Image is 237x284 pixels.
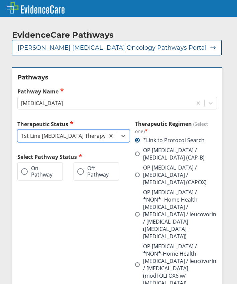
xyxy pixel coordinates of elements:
div: [MEDICAL_DATA] [21,99,63,107]
h3: Therapeutic Regimen [135,120,217,135]
label: OP [MEDICAL_DATA] / *NON*- Home Health [MEDICAL_DATA] / [MEDICAL_DATA] / leucovorin / [MEDICAL_DA... [135,189,217,240]
h2: Pathways [17,73,217,81]
label: OP [MEDICAL_DATA] / [MEDICAL_DATA] (CAP-B) [135,147,217,161]
h2: EvidenceCare Pathways [12,30,114,40]
label: On Pathway [21,165,52,178]
label: OP [MEDICAL_DATA] / [MEDICAL_DATA] / [MEDICAL_DATA] (CAPOX) [135,164,217,186]
label: Pathway Name [17,87,217,95]
h2: Select Pathway Status [17,153,130,161]
div: 1st Line [MEDICAL_DATA] Therapy [21,132,106,139]
img: EvidenceCare [7,2,65,14]
label: Therapeutic Status [17,120,130,128]
button: [PERSON_NAME] [MEDICAL_DATA] Oncology Pathways Portal [12,40,222,55]
label: *Link to Protocol Search [135,136,205,144]
span: [PERSON_NAME] [MEDICAL_DATA] Oncology Pathways Portal [18,44,207,52]
label: Off Pathway [77,165,109,178]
